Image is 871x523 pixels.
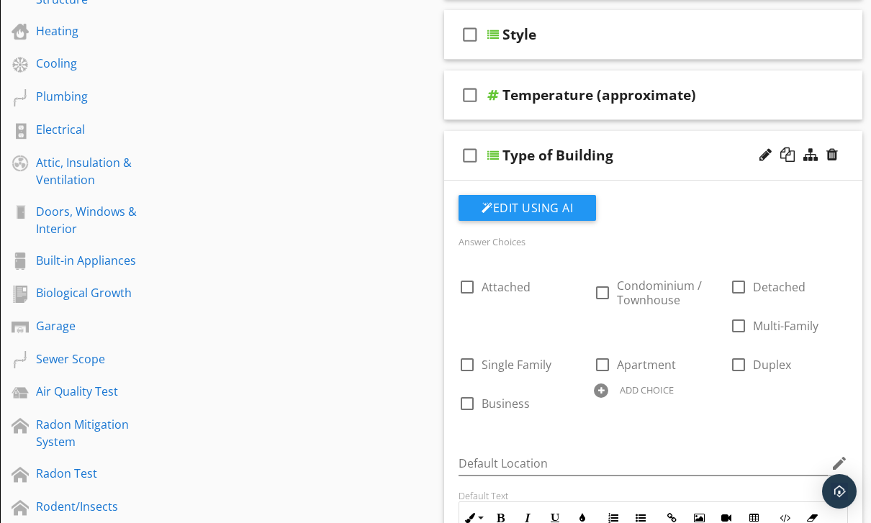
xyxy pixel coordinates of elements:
[36,88,150,105] div: Plumbing
[36,465,150,482] div: Radon Test
[459,490,848,501] div: Default Text
[36,317,150,335] div: Garage
[617,357,676,373] span: Apartment
[36,284,150,301] div: Biological Growth
[617,278,702,308] span: Condominium / Townhouse
[482,396,530,411] span: Business
[459,195,596,221] button: Edit Using AI
[36,498,150,515] div: Rodent/Insects
[459,235,525,248] label: Answer Choices
[482,279,531,295] span: Attached
[36,22,150,40] div: Heating
[502,147,613,164] div: Type of Building
[753,279,805,295] span: Detached
[753,318,818,334] span: Multi-Family
[36,121,150,138] div: Electrical
[620,384,674,396] div: ADD CHOICE
[822,474,857,509] div: Open Intercom Messenger
[459,452,828,476] input: Default Location
[36,203,150,237] div: Doors, Windows & Interior
[753,357,791,373] span: Duplex
[482,357,551,373] span: Single Family
[459,138,482,173] i: check_box_outline_blank
[36,350,150,368] div: Sewer Scope
[36,55,150,72] div: Cooling
[459,78,482,112] i: check_box_outline_blank
[459,17,482,52] i: check_box_outline_blank
[36,154,150,188] div: Attic, Insulation & Ventilation
[36,416,150,450] div: Radon Mitigation System
[36,383,150,400] div: Air Quality Test
[502,86,696,104] div: Temperature (approximate)
[502,26,536,43] div: Style
[831,455,848,472] i: edit
[36,252,150,269] div: Built-in Appliances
